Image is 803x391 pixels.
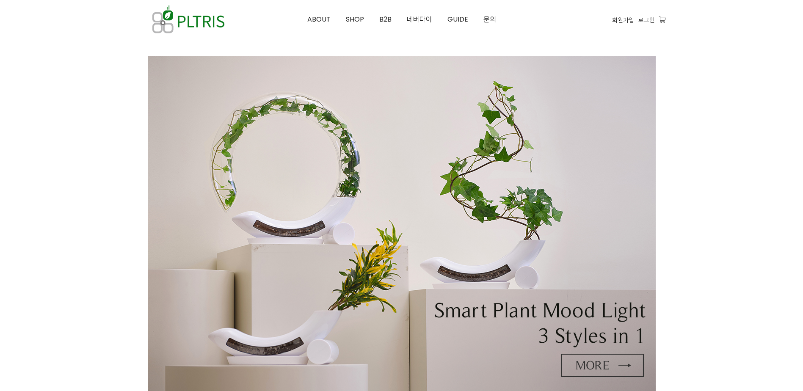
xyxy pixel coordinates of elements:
span: 네버다이 [407,14,432,24]
span: B2B [379,14,392,24]
a: 회원가입 [612,15,634,25]
span: ABOUT [307,14,331,24]
span: SHOP [346,14,364,24]
a: 문의 [476,0,504,39]
span: GUIDE [447,14,468,24]
a: ABOUT [300,0,338,39]
a: SHOP [338,0,372,39]
a: 로그인 [638,15,655,25]
a: B2B [372,0,399,39]
a: 네버다이 [399,0,440,39]
a: GUIDE [440,0,476,39]
span: 문의 [483,14,496,24]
